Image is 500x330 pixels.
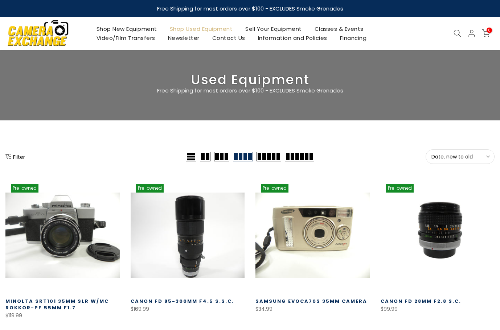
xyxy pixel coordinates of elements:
[255,305,370,314] div: $34.99
[482,29,490,37] a: 0
[163,24,239,33] a: Shop Used Equipment
[255,298,367,305] a: Samsung Evoca70s 35mm Camera
[251,33,333,42] a: Information and Policies
[5,311,120,320] div: $119.99
[131,298,234,305] a: Canon FD 85-300mm f4.5 S.S.C.
[239,24,308,33] a: Sell Your Equipment
[206,33,251,42] a: Contact Us
[381,298,461,305] a: Canon FD 28mm f2.8 S.C.
[90,24,163,33] a: Shop New Equipment
[426,149,495,164] button: Date, new to old
[431,153,489,160] span: Date, new to old
[157,5,343,12] strong: Free Shipping for most orders over $100 - EXCLUDES Smoke Grenades
[381,305,495,314] div: $99.99
[114,86,386,95] p: Free Shipping for most orders over $100 - EXCLUDES Smoke Grenades
[333,33,373,42] a: Financing
[90,33,161,42] a: Video/Film Transfers
[161,33,206,42] a: Newsletter
[487,28,492,33] span: 0
[131,305,245,314] div: $169.99
[5,298,109,311] a: Minolta SRT101 35mm SLR w/MC Rokkor-PF 55mm f1.7
[5,153,25,160] button: Show filters
[308,24,370,33] a: Classes & Events
[5,75,495,84] h3: Used Equipment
